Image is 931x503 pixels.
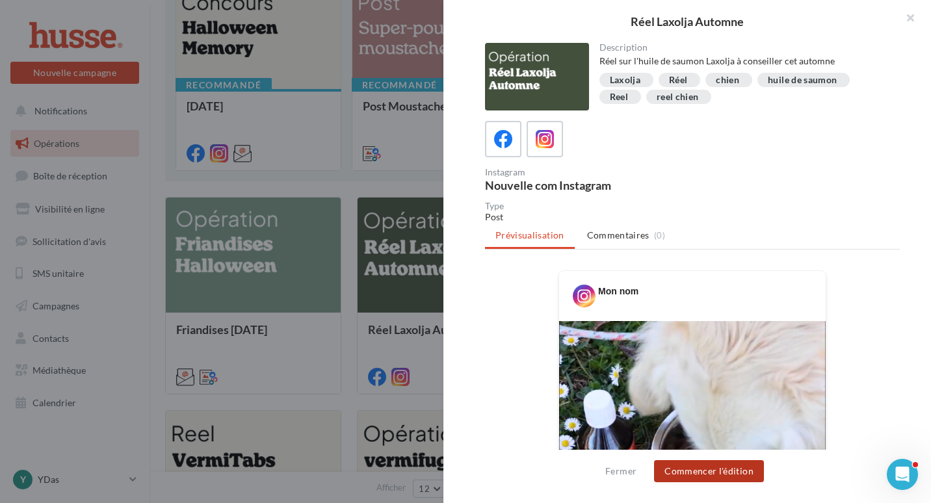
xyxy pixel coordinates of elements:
div: huile de saumon [768,75,837,85]
button: Commencer l'édition [654,460,764,482]
span: Commentaires [587,229,649,242]
div: Instagram [485,168,687,177]
div: Reel [610,92,628,102]
div: Réel sur l'huile de saumon Laxolja à conseiller cet automne [599,55,890,68]
div: Nouvelle com Instagram [485,179,687,191]
button: Fermer [600,463,642,479]
div: Type [485,201,900,211]
span: (0) [654,230,665,240]
iframe: Intercom live chat [887,459,918,490]
div: Description [599,43,890,52]
div: reel chien [657,92,699,102]
div: Réel [669,75,687,85]
div: Laxolja [610,75,640,85]
div: chien [716,75,739,85]
div: Mon nom [598,285,638,298]
div: Réel Laxolja Automne [464,16,910,27]
div: Post [485,211,900,224]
